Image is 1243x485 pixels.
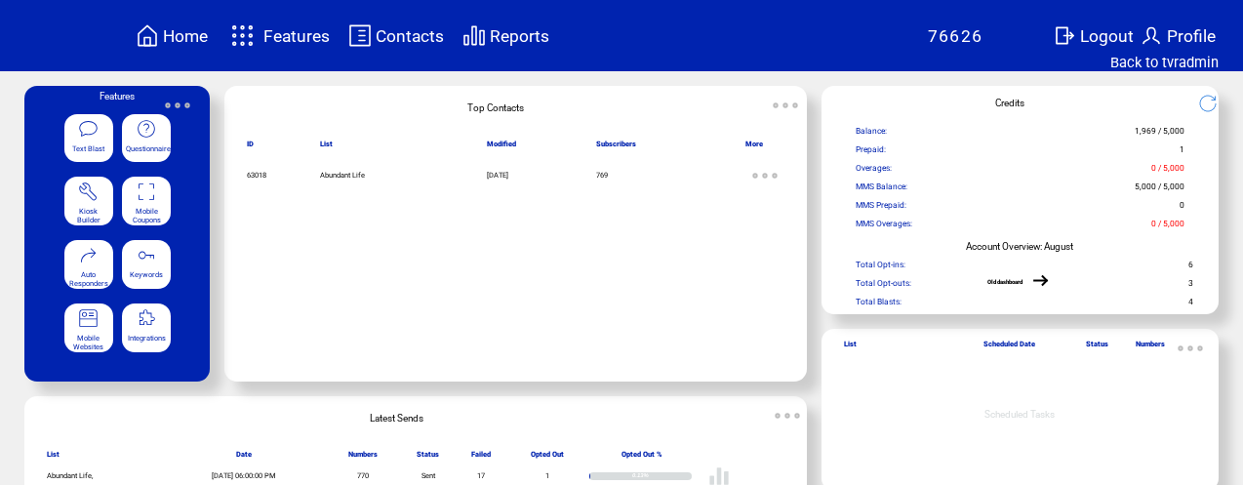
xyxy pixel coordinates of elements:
span: More [745,140,763,155]
span: List [320,140,333,155]
span: MMS Balance: [856,182,907,198]
a: Back to tvradmin [1110,54,1219,71]
span: 0 [1180,200,1184,217]
span: Total Blasts: [856,297,902,313]
span: 76626 [928,26,983,46]
span: Numbers [348,450,378,465]
span: Text Blast [72,144,104,153]
a: Integrations [122,303,171,357]
span: Abundant Life, [47,471,93,480]
a: Mobile Coupons [122,177,171,230]
div: 0.13% [632,472,691,479]
img: ellypsis.svg [745,156,784,195]
img: chart.svg [462,23,486,48]
a: Kiosk Builder [64,177,113,230]
img: questionnaire.svg [137,119,156,139]
span: Latest Sends [370,413,423,424]
span: 17 [477,471,485,480]
span: Auto Responders [69,270,108,288]
span: Features [100,91,135,101]
img: ellypsis.svg [1171,329,1210,368]
img: home.svg [136,23,159,48]
span: 5,000 / 5,000 [1135,182,1184,198]
img: ellypsis.svg [766,86,805,125]
span: Numbers [1136,340,1165,355]
span: 1 [545,471,549,480]
span: Mobile Coupons [133,207,161,224]
span: 1,969 / 5,000 [1135,126,1184,142]
span: Features [263,26,330,46]
img: tool%201.svg [78,182,98,201]
a: Text Blast [64,114,113,168]
img: refresh.png [1198,94,1230,113]
span: Account Overview: August [966,241,1073,252]
span: Opted Out % [621,450,662,465]
span: Sent [421,471,435,480]
a: Questionnaire [122,114,171,168]
a: Features [222,17,333,55]
span: MMS Prepaid: [856,200,906,217]
span: Failed [471,450,491,465]
a: Old dashboard [987,278,1022,285]
img: auto-responders.svg [78,245,98,264]
span: Integrations [128,334,166,343]
a: Logout [1050,20,1137,51]
span: Balance: [856,126,887,142]
span: [DATE] [487,171,508,180]
span: Status [417,450,439,465]
span: Kiosk Builder [77,207,100,224]
img: keywords.svg [137,245,156,264]
span: Scheduled Date [983,340,1035,355]
img: profile.svg [1140,23,1163,48]
a: Mobile Websites [64,303,113,357]
span: Scheduled Tasks [984,409,1055,420]
span: Status [1086,340,1108,355]
span: Mobile Websites [73,334,103,351]
a: Keywords [122,240,171,294]
span: Prepaid: [856,144,886,161]
span: Contacts [376,26,444,46]
span: MMS Overages: [856,219,912,235]
img: exit.svg [1053,23,1076,48]
img: integrations.svg [137,308,156,328]
a: Contacts [345,20,447,51]
span: Date [236,450,252,465]
span: List [47,450,60,465]
span: 63018 [247,171,266,180]
span: Logout [1080,26,1134,46]
span: ID [247,140,254,155]
span: Opted Out [531,450,564,465]
span: Questionnaire [126,144,171,153]
img: contacts.svg [348,23,372,48]
span: 0 / 5,000 [1151,163,1184,180]
span: Top Contacts [467,102,524,113]
a: Reports [460,20,552,51]
img: ellypsis.svg [158,86,197,125]
span: Home [163,26,208,46]
span: Modified [487,140,516,155]
a: Auto Responders [64,240,113,294]
span: Abundant Life [320,171,365,180]
span: 4 [1188,297,1193,313]
span: 0 / 5,000 [1151,219,1184,235]
a: Profile [1137,20,1219,51]
img: coupons.svg [137,182,156,201]
a: Home [133,20,211,51]
span: Subscribers [596,140,636,155]
span: 770 [357,471,369,480]
img: mobile-websites.svg [78,308,98,328]
span: Keywords [130,270,163,279]
span: 769 [596,171,608,180]
img: text-blast.svg [78,119,98,139]
span: 1 [1180,144,1184,161]
span: Overages: [856,163,892,180]
span: Reports [490,26,549,46]
span: Credits [995,98,1024,108]
span: List [844,340,857,355]
span: [DATE] 06:00:00 PM [212,471,276,480]
img: ellypsis.svg [768,396,807,435]
span: Profile [1167,26,1216,46]
img: features.svg [225,20,260,52]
